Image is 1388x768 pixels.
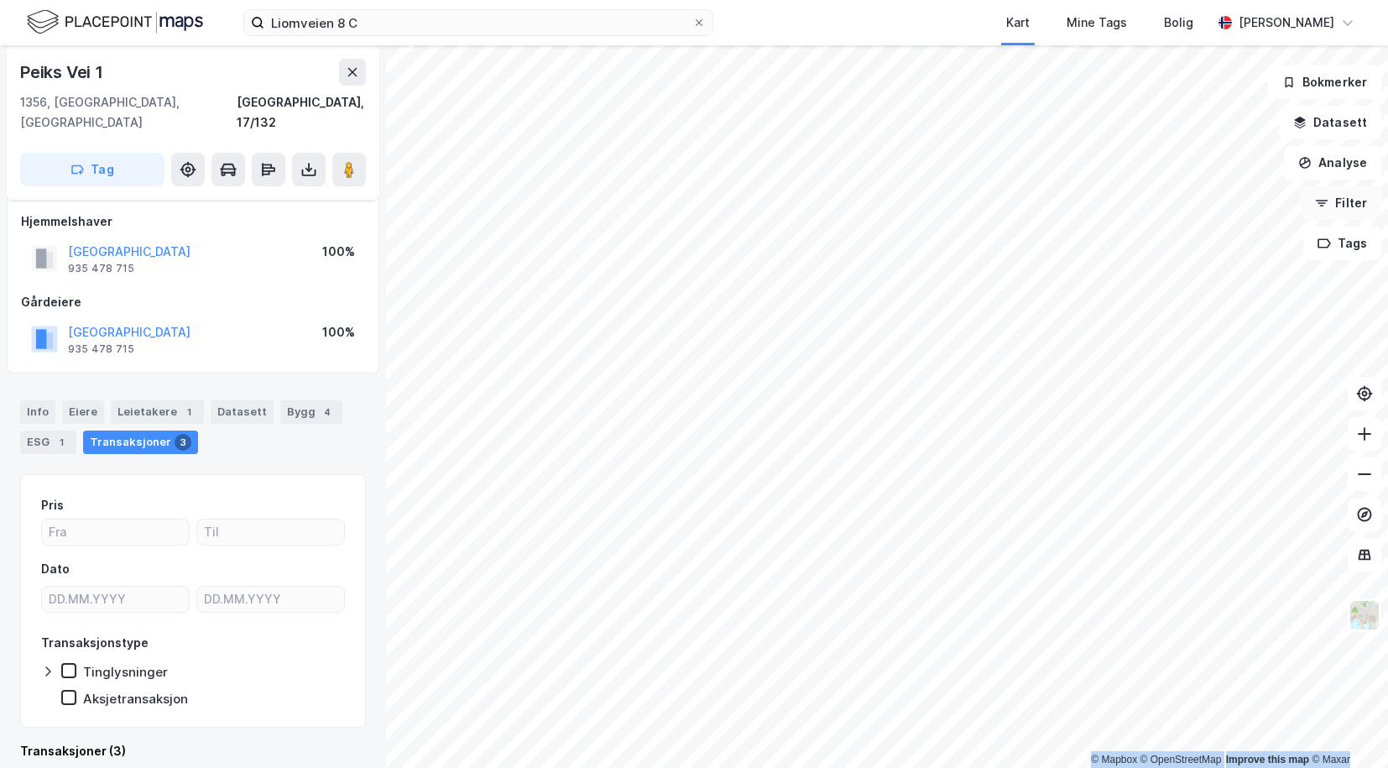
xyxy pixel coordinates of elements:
div: Transaksjoner [83,431,198,454]
div: Dato [41,559,70,579]
div: 935 478 715 [68,342,134,356]
img: logo.f888ab2527a4732fd821a326f86c7f29.svg [27,8,203,37]
div: Peiks Vei 1 [20,59,107,86]
div: Info [20,400,55,424]
div: 1 [53,434,70,451]
a: Improve this map [1226,754,1309,765]
div: Leietakere [111,400,204,424]
button: Tag [20,153,164,186]
div: Bolig [1164,13,1193,33]
div: Tinglysninger [83,664,168,680]
div: 1356, [GEOGRAPHIC_DATA], [GEOGRAPHIC_DATA] [20,92,237,133]
div: 100% [322,322,355,342]
input: DD.MM.YYYY [42,587,189,612]
div: Transaksjoner (3) [20,741,366,761]
button: Bokmerker [1268,65,1381,99]
button: Filter [1301,186,1381,220]
div: Kart [1006,13,1030,33]
div: Transaksjonstype [41,633,149,653]
div: Datasett [211,400,274,424]
input: Fra [42,520,189,545]
div: 935 478 715 [68,262,134,275]
div: Eiere [62,400,104,424]
div: 3 [175,434,191,451]
div: Aksjetransaksjon [83,691,188,707]
button: Tags [1303,227,1381,260]
a: Mapbox [1091,754,1137,765]
div: Hjemmelshaver [21,212,365,232]
div: [GEOGRAPHIC_DATA], 17/132 [237,92,366,133]
div: [PERSON_NAME] [1239,13,1334,33]
button: Analyse [1284,146,1381,180]
div: Gårdeiere [21,292,365,312]
div: Pris [41,495,64,515]
div: Mine Tags [1067,13,1127,33]
a: OpenStreetMap [1140,754,1222,765]
div: ESG [20,431,76,454]
div: 1 [180,404,197,421]
div: 4 [319,404,336,421]
input: Søk på adresse, matrikkel, gårdeiere, leietakere eller personer [264,10,692,35]
button: Datasett [1279,106,1381,139]
iframe: Chat Widget [1304,687,1388,768]
input: DD.MM.YYYY [197,587,344,612]
div: 100% [322,242,355,262]
input: Til [197,520,344,545]
img: Z [1349,599,1380,631]
div: Bygg [280,400,342,424]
